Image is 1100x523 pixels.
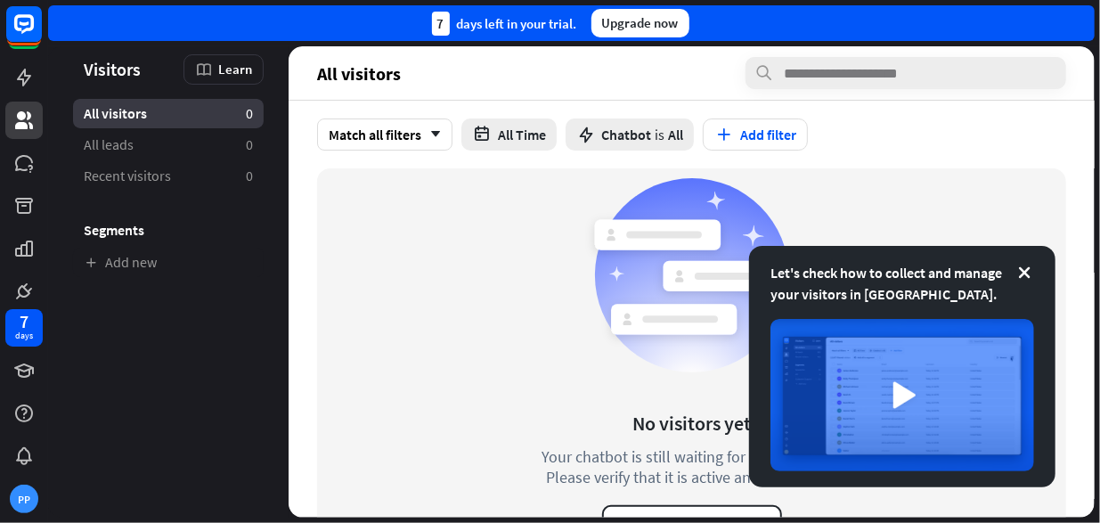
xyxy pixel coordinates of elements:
div: Let's check how to collect and manage your visitors in [GEOGRAPHIC_DATA]. [770,262,1034,305]
span: Recent visitors [84,167,171,185]
div: days [15,330,33,342]
a: 7 days [5,309,43,347]
img: image [770,319,1034,471]
div: 7 [20,314,29,330]
div: Upgrade now [591,9,689,37]
div: 7 [432,12,450,36]
i: arrow_down [421,129,441,140]
span: is [655,126,664,143]
span: Visitors [84,59,141,79]
div: Your chatbot is still waiting for its first visitor. Please verify that it is active and accessible. [509,446,875,487]
span: Chatbot [601,126,651,143]
span: All visitors [317,63,401,84]
a: Recent visitors 0 [73,161,264,191]
div: PP [10,485,38,513]
div: Match all filters [317,118,452,151]
span: All leads [84,135,134,154]
button: Add filter [703,118,808,151]
aside: 0 [246,104,253,123]
a: All leads 0 [73,130,264,159]
span: Learn [218,61,252,78]
a: Add new [73,248,264,277]
button: All Time [461,118,557,151]
aside: 0 [246,167,253,185]
h3: Segments [73,221,264,239]
div: No visitors yet [632,411,751,436]
span: All [668,126,683,143]
span: All visitors [84,104,147,123]
aside: 0 [246,135,253,154]
button: Open LiveChat chat widget [14,7,68,61]
div: days left in your trial. [432,12,577,36]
